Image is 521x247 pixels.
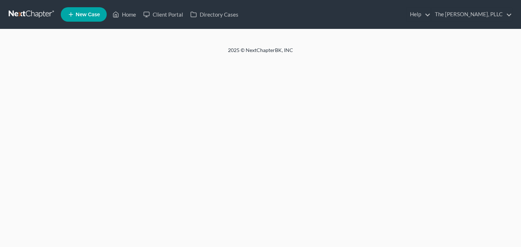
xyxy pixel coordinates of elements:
a: Directory Cases [187,8,242,21]
a: Client Portal [140,8,187,21]
a: Help [406,8,431,21]
a: The [PERSON_NAME], PLLC [431,8,512,21]
div: 2025 © NextChapterBK, INC [54,47,467,60]
a: Home [109,8,140,21]
new-legal-case-button: New Case [61,7,107,22]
